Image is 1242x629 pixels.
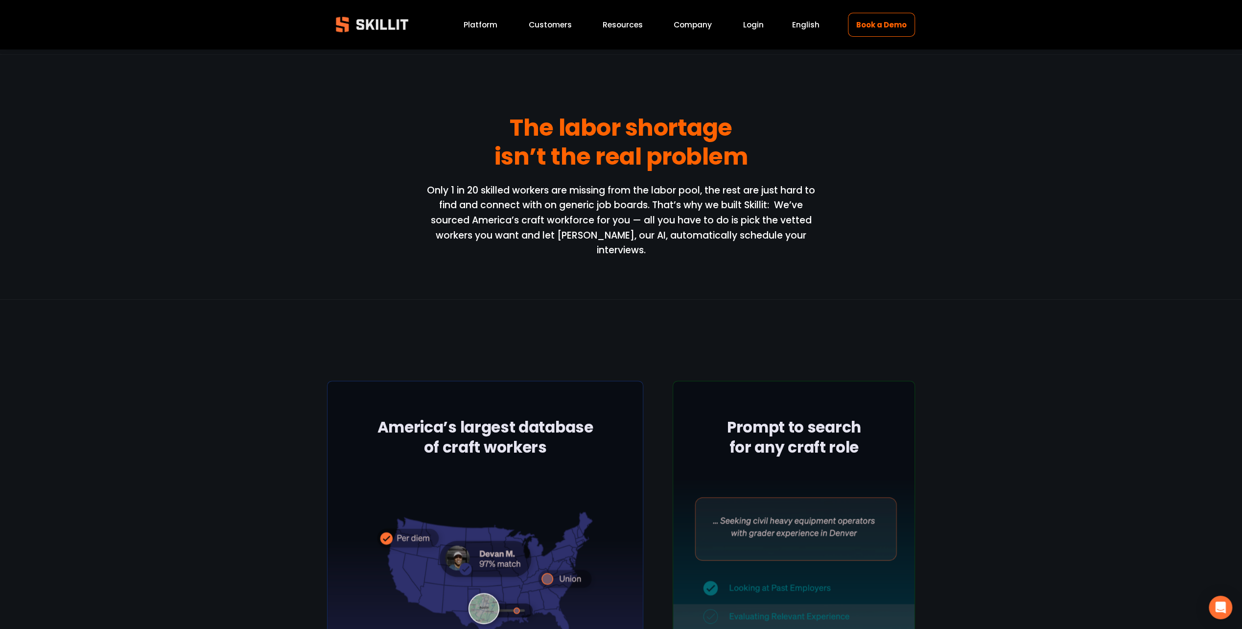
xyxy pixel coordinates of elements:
[848,13,914,37] a: Book a Demo
[464,18,497,31] a: Platform
[743,18,764,31] a: Login
[674,18,712,31] a: Company
[494,111,748,173] strong: The labor shortage isn’t the real problem
[603,18,643,31] a: folder dropdown
[328,10,417,39] img: Skillit
[792,18,820,31] div: language picker
[603,19,643,30] span: Resources
[427,184,818,257] span: Only 1 in 20 skilled workers are missing from the labor pool, the rest are just hard to find and ...
[1209,596,1232,619] div: Open Intercom Messenger
[528,18,571,31] a: Customers
[792,19,820,30] span: English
